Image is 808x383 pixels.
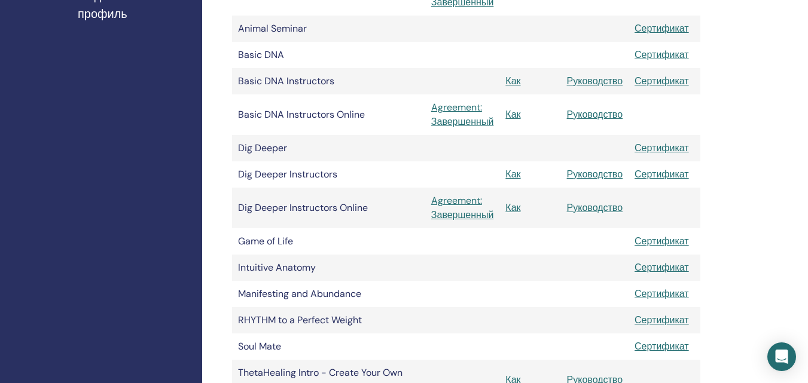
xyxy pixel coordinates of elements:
td: Intuitive Anatomy [232,255,425,281]
td: Dig Deeper Instructors [232,161,425,188]
td: Manifesting and Abundance [232,281,425,307]
a: Сертификат [635,48,689,61]
td: Dig Deeper [232,135,425,161]
td: Basic DNA [232,42,425,68]
a: Руководство [567,168,623,180]
a: Сертификат [635,168,689,180]
td: Soul Mate [232,333,425,360]
a: Сертификат [635,314,689,326]
td: RHYTHM to a Perfect Weight [232,307,425,333]
div: Open Intercom Messenger [767,342,796,371]
td: Dig Deeper Instructors Online [232,188,425,228]
a: Как [505,108,520,121]
a: Сертификат [635,235,689,247]
a: Сертификат [635,75,689,87]
a: Agreement: Завершенный [431,194,494,222]
td: Game of Life [232,228,425,255]
td: Animal Seminar [232,16,425,42]
td: Basic DNA Instructors Online [232,94,425,135]
a: Руководство [567,108,623,121]
a: Сертификат [635,261,689,274]
a: Как [505,201,520,214]
a: Сертификат [635,142,689,154]
a: Руководство [567,201,623,214]
a: Руководство [567,75,623,87]
a: Сертификат [635,22,689,35]
a: Сертификат [635,340,689,353]
a: Agreement: Завершенный [431,100,494,129]
a: Как [505,75,520,87]
td: Basic DNA Instructors [232,68,425,94]
a: Сертификат [635,287,689,300]
a: Как [505,168,520,180]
